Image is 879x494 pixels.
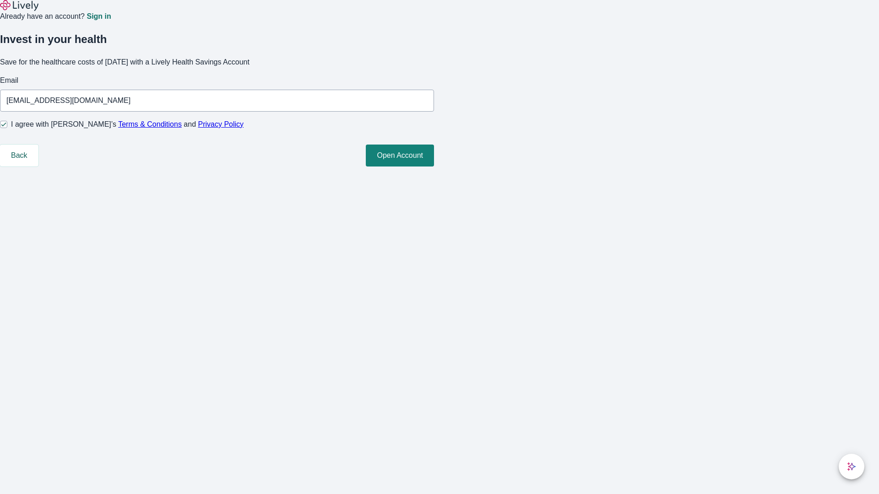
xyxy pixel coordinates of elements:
button: Open Account [366,145,434,166]
a: Terms & Conditions [118,120,182,128]
a: Privacy Policy [198,120,244,128]
svg: Lively AI Assistant [847,462,856,471]
span: I agree with [PERSON_NAME]’s and [11,119,244,130]
a: Sign in [87,13,111,20]
button: chat [839,454,864,479]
